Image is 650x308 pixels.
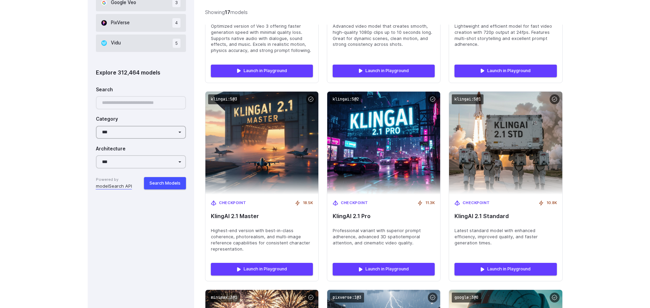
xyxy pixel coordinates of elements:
a: modelSearch API [96,183,132,190]
img: KlingAI 2.1 Pro [327,92,440,195]
code: minimax:3@1 [208,293,240,303]
label: Search [96,86,113,94]
select: Architecture [96,155,186,169]
span: KlingAI 2.1 Standard [454,213,557,219]
span: Highest-end version with best-in-class coherence, photorealism, and multi-image reference capabil... [211,228,313,252]
span: Vidu [111,39,121,47]
select: Category [96,126,186,139]
label: Category [96,116,118,123]
span: PixVerse [111,19,130,27]
div: Explore 312,464 models [96,68,186,77]
a: Launch in Playground [454,65,557,77]
button: Search Models [144,177,186,189]
span: 5 [173,39,180,48]
a: Launch in Playground [333,263,435,275]
strong: 17 [225,9,230,15]
span: Checkpoint [463,200,490,206]
span: Optimized version of Veo 3 offering faster generation speed with minimal quality loss. Supports n... [211,23,313,54]
label: Architecture [96,145,126,153]
span: Powered by [96,177,132,183]
code: klingai:5@2 [330,94,362,104]
span: Latest standard model with enhanced efficiency, improved quality, and faster generation times. [454,228,557,246]
span: Lightweight and efficient model for fast video creation with 720p output at 24fps. Features multi... [454,23,557,48]
span: 10.8K [547,200,557,206]
span: Professional variant with superior prompt adherence, advanced 3D spatiotemporal attention, and ci... [333,228,435,246]
span: 11.3K [425,200,435,206]
a: Launch in Playground [454,263,557,275]
span: 4 [172,18,180,27]
code: klingai:5@3 [208,94,240,104]
code: pixverse:1@3 [330,293,364,303]
code: klingai:5@1 [452,94,483,104]
a: Launch in Playground [333,65,435,77]
span: Advanced video model that creates smooth, high-quality 1080p clips up to 10 seconds long. Great f... [333,23,435,48]
button: Vidu 5 [96,35,186,52]
span: Checkpoint [341,200,368,206]
img: KlingAI 2.1 Master [205,92,318,195]
a: Launch in Playground [211,65,313,77]
code: google:3@0 [452,293,481,303]
span: KlingAI 2.1 Pro [333,213,435,219]
span: Checkpoint [219,200,246,206]
img: KlingAI 2.1 Standard [449,92,562,195]
span: 18.5K [303,200,313,206]
div: Showing models [205,8,248,16]
button: PixVerse 4 [96,14,186,31]
a: Launch in Playground [211,263,313,275]
span: KlingAI 2.1 Master [211,213,313,219]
